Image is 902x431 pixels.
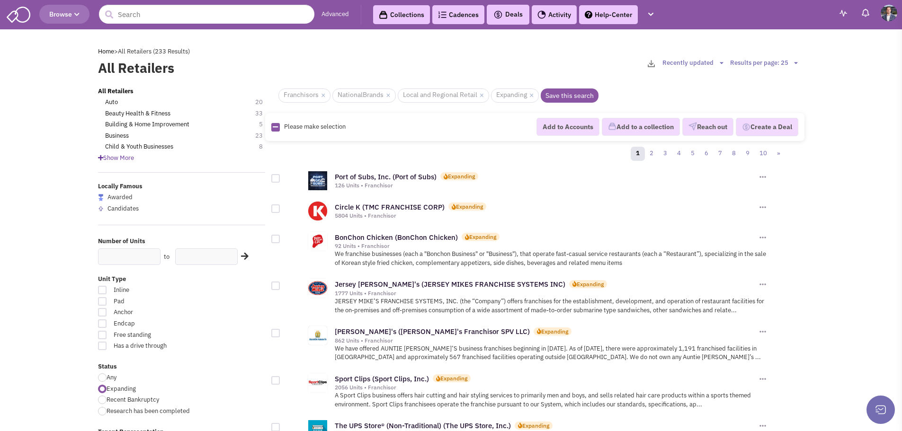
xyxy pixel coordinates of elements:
[335,384,757,391] div: 2056 Units • Franchisor
[658,147,672,161] a: 3
[881,5,897,21] img: Brian Chupek
[259,120,272,129] span: 5
[456,202,483,211] div: Expanding
[448,172,475,180] div: Expanding
[335,374,429,383] a: Sport Clips (Sport Clips, Inc.)
[259,142,272,151] span: 8
[107,373,116,381] span: Any
[105,109,170,118] a: Beauty Health & Fitness
[98,237,266,246] label: Number of Units
[107,204,139,212] span: Candidates
[335,242,757,250] div: 92 Units • Franchisor
[335,421,511,430] a: The UPS Store® (Non-Traditional) (The UPS Store, Inc.)
[99,5,314,24] input: Search
[39,5,89,24] button: Browse
[686,147,700,161] a: 5
[585,11,592,18] img: help.png
[105,132,129,141] a: Business
[672,147,686,161] a: 4
[255,98,272,107] span: 20
[493,10,523,18] span: Deals
[335,327,530,336] a: [PERSON_NAME]'s ([PERSON_NAME]'s Franchisor SPV LLC)
[602,118,680,136] button: Add to a collection
[493,9,503,20] img: icon-deals.svg
[480,91,484,100] a: ×
[98,275,266,284] label: Unit Type
[332,88,395,103] span: NationalBrands
[322,10,349,19] a: Advanced
[688,122,697,131] img: VectorPaper_Plane.png
[713,147,727,161] a: 7
[98,154,134,162] span: Show More
[278,88,330,103] span: Franchisors
[335,212,757,220] div: 5804 Units • Franchisor
[682,118,733,136] button: Reach out
[255,132,272,141] span: 23
[335,290,757,297] div: 1777 Units • Franchisor
[491,88,539,103] span: Expanding
[335,233,458,242] a: BonChon Chicken (BonChon Chicken)
[98,182,266,191] label: Locally Famous
[98,47,114,55] a: Home
[440,374,467,382] div: Expanding
[107,396,159,404] span: Recent Bankruptcy
[105,142,173,151] a: Child & Youth Businesses
[235,250,250,263] div: Search Nearby
[98,362,266,371] label: Status
[335,344,768,362] p: We have offered AUNTIE [PERSON_NAME]’S business franchises beginning in [DATE]. As of [DATE], the...
[398,88,489,103] span: Local and Regional Retail
[727,147,741,161] a: 8
[98,87,134,95] b: All Retailers
[335,172,437,181] a: Port of Subs, Inc. (Port of Subs)
[537,10,546,19] img: Activity.png
[98,59,385,78] label: All Retailers
[541,327,568,335] div: Expanding
[98,206,104,211] img: locallyfamous-upvote.png
[529,91,534,100] a: ×
[284,123,346,131] span: Please make selection
[754,147,772,161] a: 10
[335,337,757,344] div: 862 Units • Franchisor
[579,5,638,24] a: Help-Center
[321,91,325,100] a: ×
[335,182,757,189] div: 126 Units • Franchisor
[438,11,447,18] img: Cadences_logo.png
[107,331,213,340] span: Free standing
[114,47,118,55] span: >
[335,280,565,289] a: Jersey [PERSON_NAME]'s (JERSEY MIKES FRANCHISE SYSTEMS INC)
[107,319,213,328] span: Endcap
[164,253,170,262] label: to
[577,280,604,288] div: Expanding
[335,297,768,315] p: JERSEY MIKE’S FRANCHISE SYSTEMS, INC. (the “Company”) offers franchises for the establishment, de...
[107,342,213,351] span: Has a drive through
[98,194,104,201] img: locallyfamous-largeicon.png
[107,297,213,306] span: Pad
[532,5,577,24] a: Activity
[118,47,190,55] span: All Retailers (233 Results)
[608,122,616,131] img: icon-collection-lavender.png
[335,391,768,409] p: A Sport Clips business offers hair cutting and hair styling services to primarily men and boys, a...
[699,147,714,161] a: 6
[522,422,549,430] div: Expanding
[644,147,659,161] a: 2
[379,10,388,19] img: icon-collection-lavender-black.svg
[255,109,272,118] span: 33
[107,308,213,317] span: Anchor
[271,123,280,132] img: Rectangle.png
[432,5,484,24] a: Cadences
[631,147,645,161] a: 1
[648,60,655,67] img: download-2-24.png
[105,120,189,129] a: Building & Home Improvement
[335,202,445,211] a: Circle K (TMC FRANCHISE CORP)
[107,193,133,201] span: Awarded
[741,147,755,161] a: 9
[541,88,598,103] a: Save this search
[107,385,136,393] span: Expanding
[386,91,390,100] a: ×
[742,122,750,132] img: Deal-Dollar.png
[491,9,526,21] button: Deals
[7,5,30,23] img: SmartAdmin
[98,87,134,96] a: All Retailers
[107,286,213,295] span: Inline
[536,118,599,136] button: Add to Accounts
